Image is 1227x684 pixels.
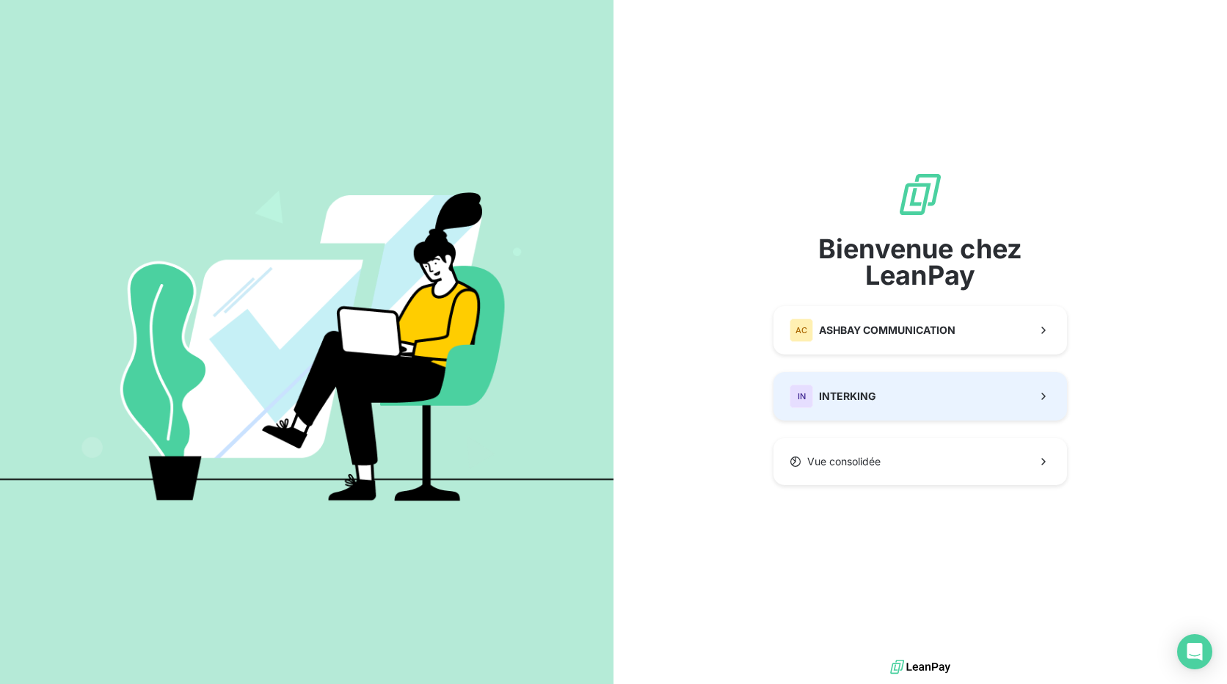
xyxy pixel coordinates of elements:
[897,171,944,218] img: logo sigle
[790,319,813,342] div: AC
[819,389,876,404] span: INTERKING
[773,438,1067,485] button: Vue consolidée
[890,656,950,678] img: logo
[773,236,1067,288] span: Bienvenue chez LeanPay
[790,385,813,408] div: IN
[819,323,955,338] span: ASHBAY COMMUNICATION
[807,454,881,469] span: Vue consolidée
[1177,634,1212,669] div: Open Intercom Messenger
[773,306,1067,354] button: ACASHBAY COMMUNICATION
[773,372,1067,421] button: ININTERKING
